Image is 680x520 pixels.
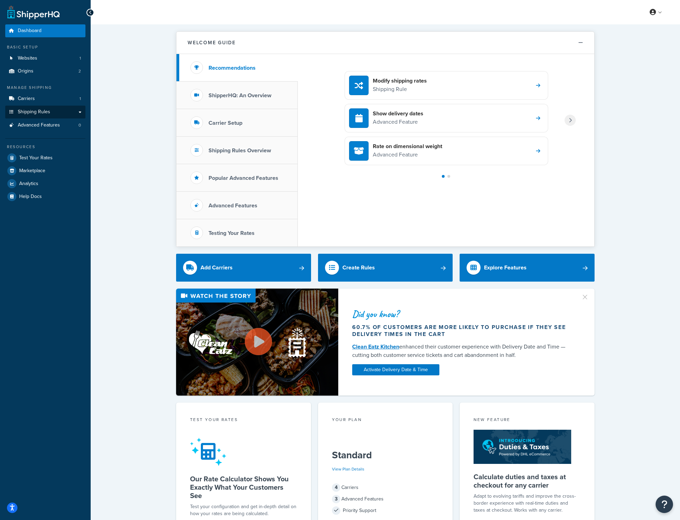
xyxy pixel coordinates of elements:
span: Origins [18,68,33,74]
a: Create Rules [318,254,453,282]
h3: Popular Advanced Features [209,175,278,181]
div: Test your rates [190,416,297,425]
span: Marketplace [19,168,45,174]
h4: Modify shipping rates [373,77,427,85]
p: Advanced Feature [373,117,423,127]
li: Origins [5,65,85,78]
div: Did you know? [352,309,573,319]
a: Help Docs [5,190,85,203]
h3: Recommendations [209,65,256,71]
a: Marketplace [5,165,85,177]
div: Resources [5,144,85,150]
div: Test your configuration and get in-depth detail on how your rates are being calculated. [190,503,297,517]
div: New Feature [474,416,581,425]
span: Advanced Features [18,122,60,128]
div: enhanced their customer experience with Delivery Date and Time — cutting both customer service ti... [352,343,573,359]
h5: Standard [332,450,439,461]
h3: Advanced Features [209,202,257,209]
div: Manage Shipping [5,85,85,91]
button: Welcome Guide [176,32,594,54]
span: Shipping Rules [18,109,50,115]
span: Dashboard [18,28,41,34]
li: Websites [5,52,85,65]
h5: Calculate duties and taxes at checkout for any carrier [474,473,581,489]
h4: Show delivery dates [373,110,423,117]
li: Advanced Features [5,119,85,132]
div: Your Plan [332,416,439,425]
div: 60.7% of customers are more likely to purchase if they see delivery times in the cart [352,324,573,338]
div: Basic Setup [5,44,85,50]
a: View Plan Details [332,466,364,472]
span: 3 [332,495,340,503]
div: Explore Features [484,263,527,273]
h5: Our Rate Calculator Shows You Exactly What Your Customers See [190,475,297,500]
span: Carriers [18,96,35,102]
a: Dashboard [5,24,85,37]
h2: Welcome Guide [188,40,236,45]
h3: ShipperHQ: An Overview [209,92,271,99]
a: Activate Delivery Date & Time [352,364,439,375]
p: Shipping Rule [373,85,427,94]
div: Create Rules [342,263,375,273]
span: 2 [78,68,81,74]
span: Analytics [19,181,38,187]
span: 4 [332,483,340,492]
p: Adapt to evolving tariffs and improve the cross-border experience with real-time duties and taxes... [474,493,581,514]
a: Carriers1 [5,92,85,105]
h3: Testing Your Rates [209,230,255,236]
span: 1 [80,96,81,102]
a: Test Your Rates [5,152,85,164]
span: Websites [18,55,37,61]
h3: Carrier Setup [209,120,242,126]
li: Carriers [5,92,85,105]
a: Clean Eatz Kitchen [352,343,399,351]
a: Websites1 [5,52,85,65]
h3: Shipping Rules Overview [209,147,271,154]
div: Carriers [332,483,439,492]
button: Open Resource Center [656,496,673,513]
span: 0 [78,122,81,128]
a: Explore Features [460,254,595,282]
span: Test Your Rates [19,155,53,161]
h4: Rate on dimensional weight [373,143,442,150]
a: Shipping Rules [5,106,85,118]
img: Video thumbnail [176,289,338,396]
div: Add Carriers [201,263,233,273]
span: 1 [80,55,81,61]
span: Help Docs [19,194,42,200]
a: Advanced Features0 [5,119,85,132]
p: Advanced Feature [373,150,442,159]
a: Add Carriers [176,254,311,282]
a: Analytics [5,177,85,190]
div: Priority Support [332,506,439,515]
a: Origins2 [5,65,85,78]
div: Advanced Features [332,494,439,504]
